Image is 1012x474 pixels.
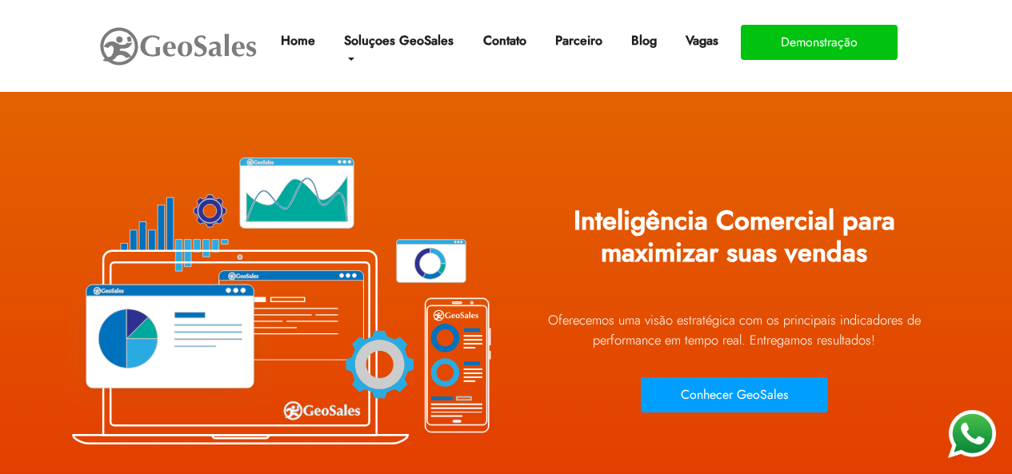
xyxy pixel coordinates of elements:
img: GeoSales [98,24,258,69]
a: Contato [477,25,533,57]
img: WhatsApp [948,410,996,458]
p: Oferecemos uma visão estratégica com os principais indicadores de performance em tempo real. Ent... [518,310,950,350]
a: Parceiro [549,25,609,57]
a: Vagas [679,25,725,57]
h1: Inteligência Comercial para maximizar suas vendas [518,193,950,293]
a: Soluçoes GeoSales [338,25,460,76]
button: Conhecer GeoSales [641,377,828,412]
button: Demonstração [741,25,898,60]
a: Blog [625,25,663,57]
a: Home [274,25,322,57]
